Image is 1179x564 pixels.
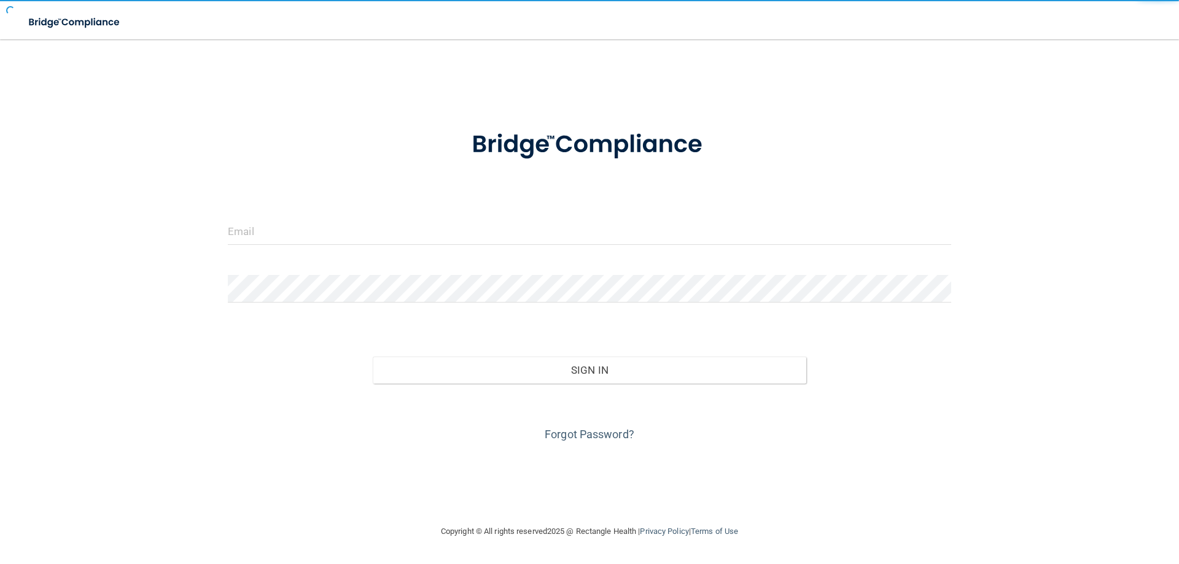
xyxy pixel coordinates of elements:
a: Terms of Use [691,527,738,536]
img: bridge_compliance_login_screen.278c3ca4.svg [18,10,131,35]
input: Email [228,217,951,245]
div: Copyright © All rights reserved 2025 @ Rectangle Health | | [365,512,814,551]
button: Sign In [373,357,807,384]
a: Forgot Password? [545,428,634,441]
img: bridge_compliance_login_screen.278c3ca4.svg [446,113,733,177]
a: Privacy Policy [640,527,688,536]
